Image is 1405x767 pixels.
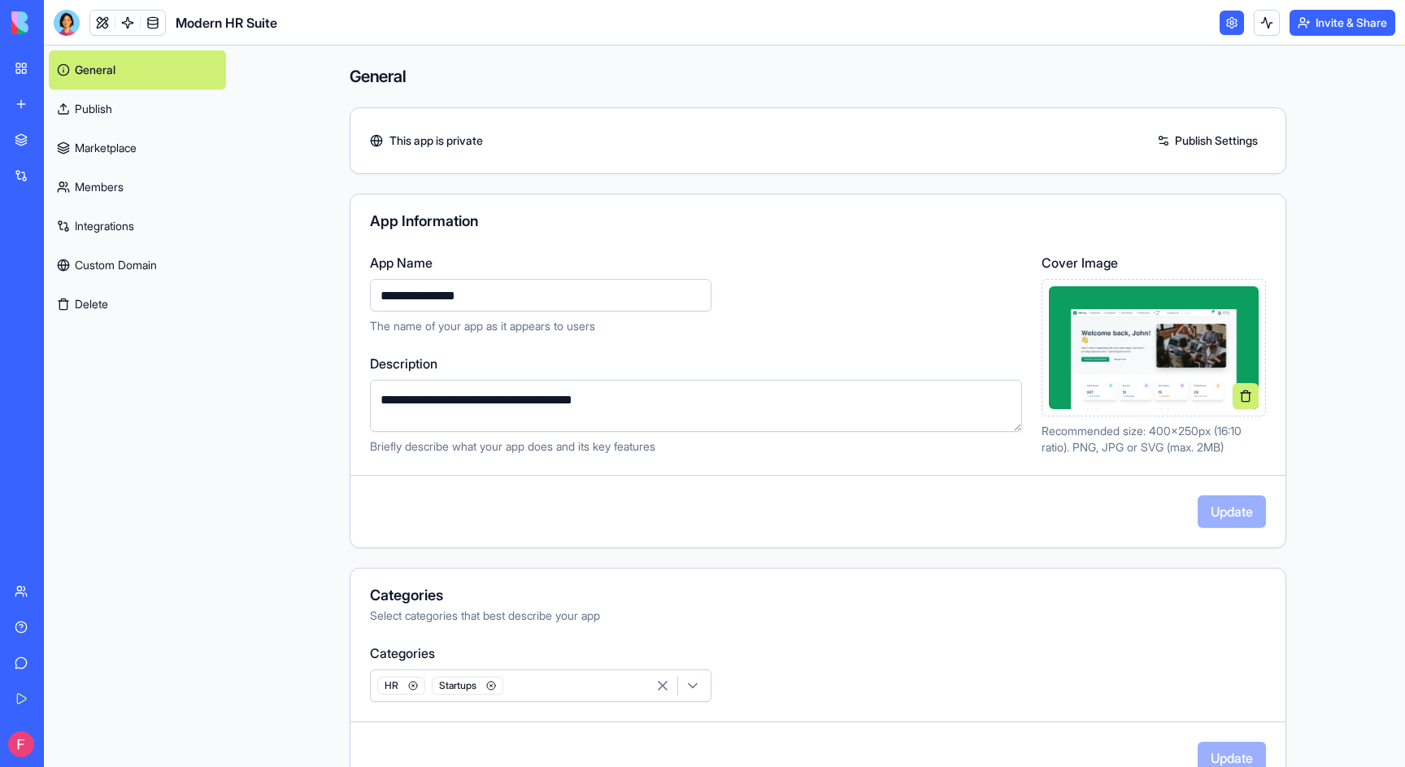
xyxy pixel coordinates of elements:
span: HR [377,677,425,695]
button: Delete [49,285,226,324]
a: Marketplace [49,129,226,168]
a: Custom Domain [49,246,226,285]
a: Integrations [49,207,226,246]
span: Startups [432,677,503,695]
div: Categories [370,588,1266,603]
img: Preview [1049,286,1259,409]
img: ACg8ocI7CEms4cBF7KKqnewCjEwdRKqU7dTnE49bno07x-ekPfmASA=s96-c [8,731,34,757]
label: Categories [370,643,1266,663]
h4: General [350,65,1286,88]
p: The name of your app as it appears to users [370,318,1022,334]
label: Cover Image [1042,253,1266,272]
img: logo [11,11,112,34]
a: Members [49,168,226,207]
div: App Information [370,214,1266,229]
div: Select categories that best describe your app [370,608,1266,624]
button: HRStartups [370,669,711,702]
p: Briefly describe what your app does and its key features [370,438,1022,455]
span: This app is private [389,133,483,149]
a: Publish Settings [1149,128,1266,154]
label: App Name [370,253,1022,272]
a: General [49,50,226,89]
span: Modern HR Suite [176,13,277,33]
a: Publish [49,89,226,129]
button: Invite & Share [1290,10,1395,36]
p: Recommended size: 400x250px (16:10 ratio). PNG, JPG or SVG (max. 2MB) [1042,423,1266,455]
label: Description [370,354,1022,373]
